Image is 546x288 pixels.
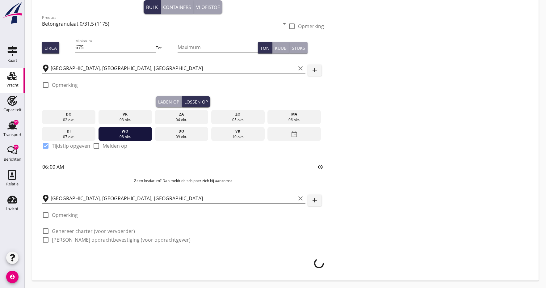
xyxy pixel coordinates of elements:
div: di [44,129,94,134]
label: Genereer charter (voor vervoerder) [52,228,135,234]
button: Laden op [156,96,182,107]
div: do [44,112,94,117]
div: 11 [14,145,19,150]
button: Lossen op [182,96,210,107]
div: 07 okt. [44,134,94,140]
div: Capaciteit [3,108,22,112]
i: clear [297,65,304,72]
label: Opmerking [298,23,324,29]
button: Bulk [144,0,161,14]
label: Tijdstip opgeven [52,143,90,149]
button: Ton [258,42,272,53]
div: Inzicht [6,207,19,211]
input: Laadplaats [51,63,296,73]
div: 10 okt. [212,134,263,140]
i: add [311,197,318,204]
label: Opmerking [52,82,78,88]
div: 11 [14,120,19,125]
div: 06 okt. [269,117,320,123]
div: vr [212,129,263,134]
label: Melden op [103,143,127,149]
button: Containers [161,0,194,14]
div: wo [100,129,150,134]
div: 03 okt. [100,117,150,123]
button: Kuub [272,42,289,53]
img: logo-small.a267ee39.svg [1,2,23,24]
button: Circa [42,42,59,53]
i: arrow_drop_down [281,20,288,28]
div: Relatie [6,182,19,186]
input: Product [42,19,279,29]
i: add [311,66,318,74]
div: Tot [156,45,178,51]
i: clear [297,195,304,202]
div: Kuub [275,45,287,51]
div: ma [269,112,320,117]
label: Opmerking [52,212,78,218]
div: 09 okt. [156,134,207,140]
button: Stuks [289,42,308,53]
div: Containers [163,4,191,11]
input: Maximum [178,42,258,52]
div: Vloeistof [196,4,220,11]
div: 04 okt. [156,117,207,123]
div: 02 okt. [44,117,94,123]
div: 08 okt. [100,134,150,140]
div: Berichten [4,157,21,161]
div: Stuks [292,45,305,51]
div: Kaart [7,58,17,62]
input: Minimum [75,42,156,52]
label: [PERSON_NAME] opdrachtbevestiging (voor opdrachtgever) [52,237,191,243]
div: 05 okt. [212,117,263,123]
i: account_circle [6,271,19,283]
p: Geen losdatum? Dan meldt de schipper zich bij aankomst [42,178,324,184]
div: Vracht [6,83,19,87]
div: zo [212,112,263,117]
input: Losplaats [51,193,296,203]
div: do [156,129,207,134]
div: Circa [44,45,57,51]
div: Lossen op [184,99,208,105]
div: Laden op [158,99,179,105]
div: Ton [260,45,270,51]
button: Vloeistof [194,0,222,14]
div: Transport [3,133,22,137]
div: vr [100,112,150,117]
div: Bulk [146,4,158,11]
i: date_range [291,129,298,140]
div: za [156,112,207,117]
